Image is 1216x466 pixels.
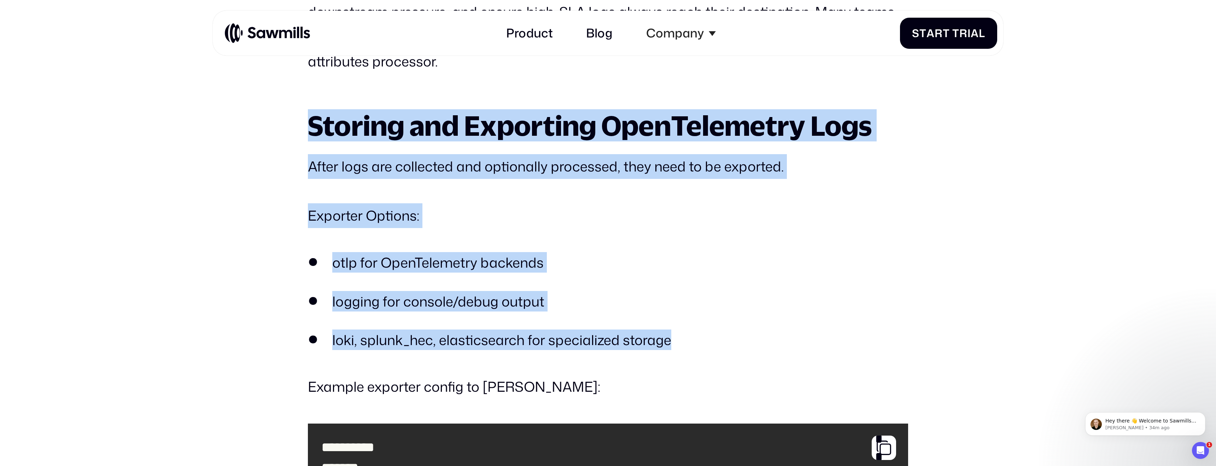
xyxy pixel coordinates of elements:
a: Product [497,17,562,49]
span: i [967,27,971,40]
span: S [912,27,919,40]
span: a [971,27,979,40]
span: T [952,27,959,40]
div: Company [646,26,704,40]
span: a [926,27,935,40]
p: After logs are collected and optionally processed, they need to be exported. [308,154,908,179]
a: Blog [577,17,622,49]
span: t [943,27,950,40]
div: Company [637,17,725,49]
span: r [959,27,967,40]
p: Example exporter config to [PERSON_NAME]: [308,374,908,399]
li: logging for console/debug output [308,291,908,311]
p: Exporter Options: [308,203,908,228]
span: t [919,27,926,40]
span: l [979,27,985,40]
span: 1 [1206,442,1212,448]
a: StartTrial [900,18,997,49]
li: loki, splunk_hec, elasticsearch for specialized storage [308,330,908,350]
iframe: Intercom live chat [1192,442,1209,459]
iframe: Intercom notifications message [1075,397,1216,447]
li: otlp for OpenTelemetry backends [308,252,908,273]
strong: Storing and Exporting OpenTelemetry Logs [308,109,872,141]
span: r [935,27,943,40]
